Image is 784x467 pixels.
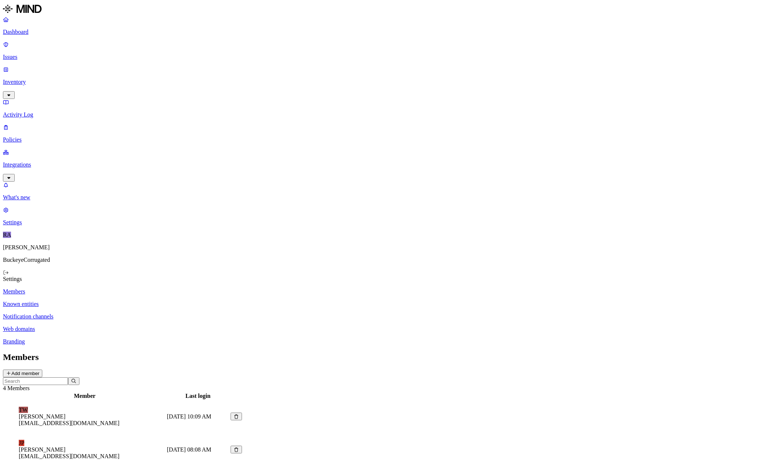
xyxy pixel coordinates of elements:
[19,446,65,453] span: [PERSON_NAME]
[3,288,781,295] a: Members
[3,232,11,238] span: RA
[3,257,781,263] p: BuckeyeCorrugated
[3,161,781,168] p: Integrations
[19,413,65,420] span: [PERSON_NAME]
[3,99,781,118] a: Activity Log
[3,29,781,35] p: Dashboard
[3,3,42,15] img: MIND
[3,301,781,307] a: Known entities
[19,407,28,413] span: TW
[3,16,781,35] a: Dashboard
[3,276,781,282] div: Settings
[3,377,68,385] input: Search
[167,413,211,420] span: [DATE] 10:09 AM
[19,420,151,427] figcaption: [EMAIL_ADDRESS][DOMAIN_NAME]
[167,393,229,399] div: Last login
[3,136,781,143] p: Policies
[3,111,781,118] p: Activity Log
[3,326,781,332] a: Web domains
[3,194,781,201] p: What's new
[19,453,151,460] figcaption: [EMAIL_ADDRESS][DOMAIN_NAME]
[3,124,781,143] a: Policies
[167,446,211,453] span: [DATE] 08:08 AM
[3,313,781,320] a: Notification channels
[3,54,781,60] p: Issues
[3,219,781,226] p: Settings
[3,79,781,85] p: Inventory
[3,370,42,377] button: Add member
[3,182,781,201] a: What's new
[19,440,24,446] span: JP
[3,3,781,16] a: MIND
[3,41,781,60] a: Issues
[3,207,781,226] a: Settings
[3,66,781,98] a: Inventory
[3,149,781,181] a: Integrations
[3,338,781,345] a: Branding
[4,393,165,399] div: Member
[3,385,29,391] span: 4 Members
[3,352,781,362] h2: Members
